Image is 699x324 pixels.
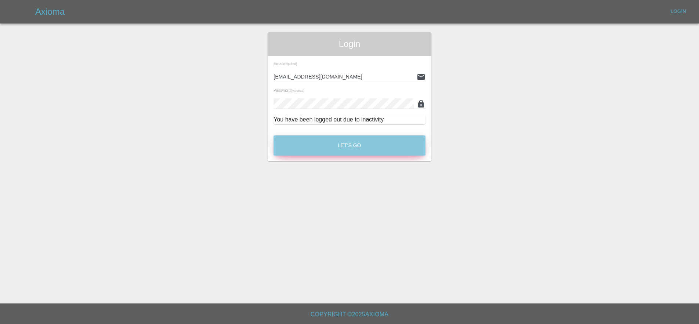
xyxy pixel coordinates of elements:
[283,62,297,66] small: (required)
[274,135,425,156] button: Let's Go
[667,6,690,17] a: Login
[274,115,425,124] div: You have been logged out due to inactivity
[291,89,304,92] small: (required)
[274,61,297,66] span: Email
[35,6,65,18] h5: Axioma
[274,38,425,50] span: Login
[6,309,693,320] h6: Copyright © 2025 Axioma
[274,88,304,92] span: Password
